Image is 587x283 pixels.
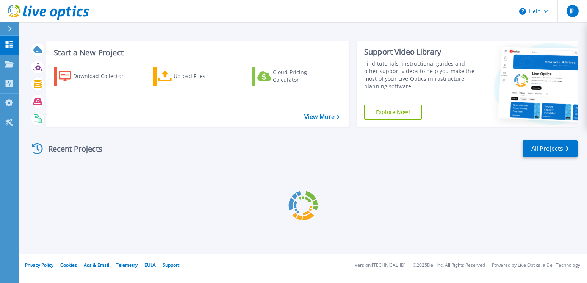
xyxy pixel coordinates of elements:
a: Ads & Email [84,262,109,268]
a: Upload Files [153,67,238,86]
a: Download Collector [54,67,138,86]
a: Explore Now! [364,105,422,120]
a: EULA [144,262,156,268]
div: Support Video Library [364,47,475,57]
span: IP [570,8,575,14]
a: Cloud Pricing Calculator [252,67,337,86]
div: Recent Projects [29,139,113,158]
li: Powered by Live Optics, a Dell Technology [492,263,580,268]
div: Find tutorials, instructional guides and other support videos to help you make the most of your L... [364,60,475,90]
li: Version: [TECHNICAL_ID] [355,263,406,268]
a: Telemetry [116,262,138,268]
div: Upload Files [174,69,234,84]
div: Download Collector [73,69,134,84]
a: All Projects [523,140,578,157]
div: Cloud Pricing Calculator [273,69,333,84]
h3: Start a New Project [54,48,339,57]
a: Privacy Policy [25,262,53,268]
li: © 2025 Dell Inc. All Rights Reserved [413,263,485,268]
a: Cookies [60,262,77,268]
a: Support [163,262,179,268]
a: View More [304,113,340,120]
